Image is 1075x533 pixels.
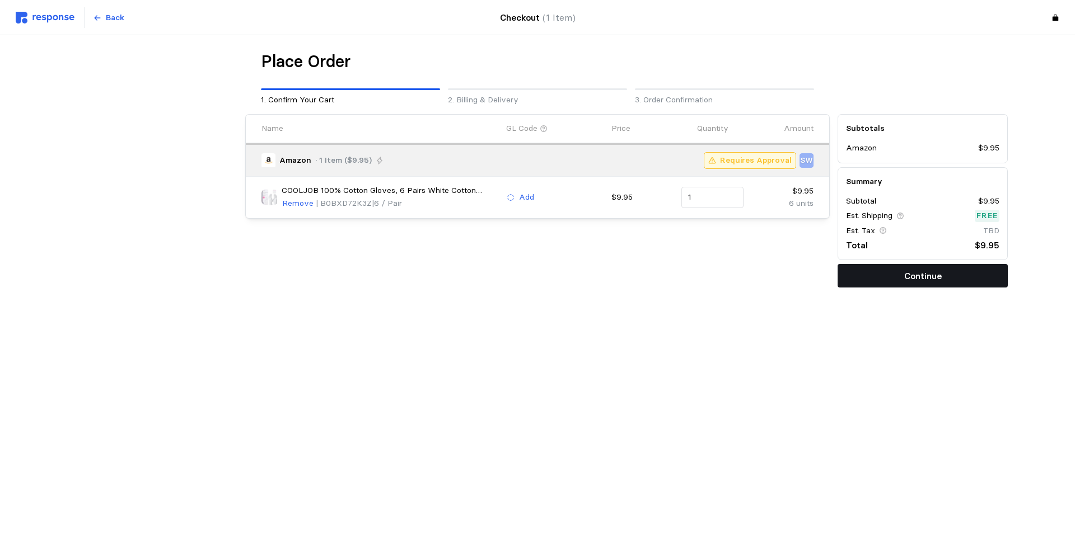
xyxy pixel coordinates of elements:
p: $9.95 [978,195,999,207]
p: Amount [784,122,814,135]
p: TBD [983,225,999,237]
input: Qty [688,187,737,207]
p: 3. Order Confirmation [635,94,814,106]
button: Continue [838,264,1008,287]
p: Est. Shipping [846,210,892,222]
p: Name [261,122,283,135]
span: | 6 / Pair [372,198,402,208]
p: Amazon [846,142,877,154]
p: 6 units [751,197,814,210]
button: Back [87,7,130,29]
p: Back [106,12,124,24]
p: Continue [904,269,942,283]
p: Price [611,122,630,135]
span: (1 Item) [543,12,576,23]
button: Add [506,191,535,204]
img: svg%3e [16,12,74,23]
h5: Subtotals [846,122,999,134]
p: Add [519,191,534,204]
button: Remove [282,197,314,210]
p: SW [800,154,813,167]
span: | B0BXD72K3Z [316,198,372,208]
p: $9.95 [978,142,999,154]
p: · 1 Item ($9.95) [315,154,372,167]
p: Free [976,210,998,222]
p: Total [846,238,868,252]
p: Quantity [697,122,728,135]
p: COOLJOB 100% Cotton Gloves, 6 Pairs White Cotton Gloves for Dry Hands Moisturizing & [MEDICAL_DAT... [282,185,499,197]
img: 71A195P9y2L._AC_SX466_.jpg [261,189,278,205]
p: $9.95 [611,191,674,204]
p: 1. Confirm Your Cart [261,94,440,106]
h1: Place Order [261,51,350,73]
h4: Checkout [500,11,576,25]
p: GL Code [506,122,537,135]
p: 2. Billing & Delivery [448,94,627,106]
p: Requires Approval [720,154,792,167]
p: $9.95 [751,185,814,197]
p: $9.95 [975,238,999,252]
h5: Summary [846,176,999,187]
p: Est. Tax [846,225,875,237]
p: Amazon [279,154,311,167]
p: Remove [282,197,314,210]
p: Subtotal [846,195,876,207]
